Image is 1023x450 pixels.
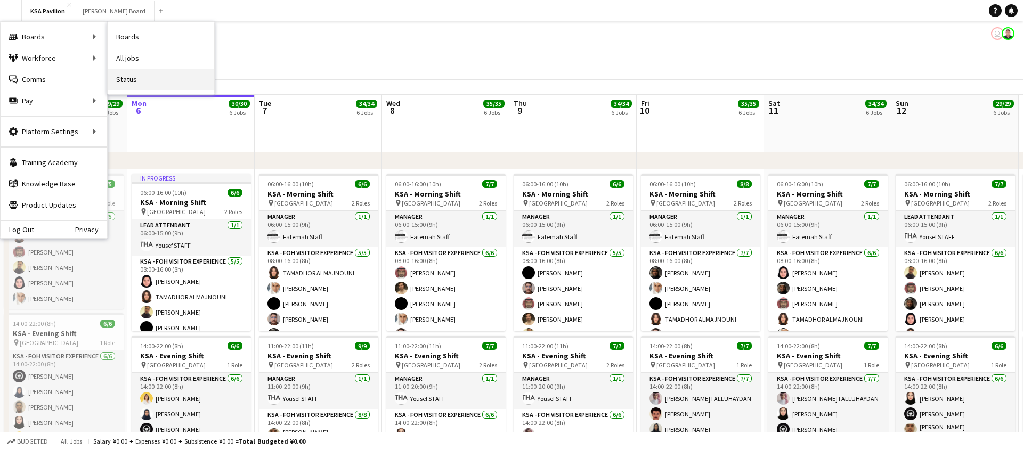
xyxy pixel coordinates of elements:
span: [GEOGRAPHIC_DATA] [274,199,333,207]
span: Tue [259,99,271,108]
a: Privacy [75,225,107,234]
app-job-card: 06:00-16:00 (10h)8/8KSA - Morning Shift [GEOGRAPHIC_DATA]2 RolesManager1/106:00-15:00 (9h)Fatemah... [641,174,760,331]
app-job-card: 06:00-16:00 (10h)7/7KSA - Morning Shift [GEOGRAPHIC_DATA]2 RolesManager1/106:00-15:00 (9h)Fatemah... [386,174,506,331]
app-card-role: Manager1/106:00-15:00 (9h)Fatemah Staff [386,211,506,247]
div: 6 Jobs [229,109,249,117]
span: [GEOGRAPHIC_DATA] [784,361,842,369]
app-job-card: In progress06:00-16:00 (10h)6/6KSA - Morning Shift [GEOGRAPHIC_DATA]2 RolesLEAD ATTENDANT1/106:00... [132,174,251,331]
span: 2 Roles [606,361,624,369]
span: 1 Role [227,361,242,369]
span: 7/7 [864,180,879,188]
app-card-role: Manager1/111:00-20:00 (9h)Yousef STAFF [259,373,378,409]
span: All jobs [59,437,84,445]
h3: KSA - Evening Shift [259,351,378,361]
span: 14:00-22:00 (8h) [13,320,56,328]
span: [GEOGRAPHIC_DATA] [656,199,715,207]
app-card-role: KSA - FOH Visitor Experience5/508:00-16:00 (8h)[PERSON_NAME]TAMADHOR ALMAJNOUNI[PERSON_NAME][PERS... [132,256,251,354]
app-job-card: 06:00-16:00 (10h)7/7KSA - Morning Shift [GEOGRAPHIC_DATA]2 RolesManager1/106:00-15:00 (9h)Fatemah... [768,174,888,331]
span: 7/7 [610,342,624,350]
span: [GEOGRAPHIC_DATA] [656,361,715,369]
span: 14:00-22:00 (8h) [140,342,183,350]
h3: KSA - Evening Shift [386,351,506,361]
span: 35/35 [483,100,505,108]
span: 9/9 [355,342,370,350]
span: [GEOGRAPHIC_DATA] [529,199,588,207]
app-card-role: LEAD ATTENDANT1/106:00-15:00 (9h)Yousef STAFF [132,219,251,256]
span: [GEOGRAPHIC_DATA] [911,361,970,369]
span: 2 Roles [479,199,497,207]
div: 6 Jobs [866,109,886,117]
span: 1 Role [864,361,879,369]
a: All jobs [108,47,214,69]
app-job-card: 06:00-16:00 (10h)6/6KSA - Morning Shift [GEOGRAPHIC_DATA]2 RolesManager1/106:00-15:00 (9h)Fatemah... [514,174,633,331]
span: 2 Roles [352,199,370,207]
app-user-avatar: Isra Alsharyofi [991,27,1004,40]
div: Boards [1,26,107,47]
app-user-avatar: Hussein Al Najjar [1002,27,1014,40]
app-card-role: KSA - FOH Visitor Experience5/508:00-16:00 (8h)TAMADHOR ALMAJNOUNI[PERSON_NAME][PERSON_NAME][PERS... [4,211,124,309]
span: 6/6 [100,320,115,328]
div: 06:00-16:00 (10h)6/6KSA - Morning Shift [GEOGRAPHIC_DATA]2 RolesManager1/106:00-15:00 (9h)Fatemah... [259,174,378,331]
span: 34/34 [865,100,887,108]
span: 7/7 [482,342,497,350]
a: Log Out [1,225,34,234]
div: Platform Settings [1,121,107,142]
span: 7 [257,104,271,117]
span: 1 Role [736,361,752,369]
h3: KSA - Evening Shift [4,329,124,338]
div: 6 Jobs [102,109,122,117]
h3: KSA - Morning Shift [259,189,378,199]
h3: KSA - Evening Shift [132,351,251,361]
span: [GEOGRAPHIC_DATA] [402,361,460,369]
span: 29/29 [993,100,1014,108]
span: 14:00-22:00 (8h) [649,342,693,350]
h3: KSA - Morning Shift [386,189,506,199]
span: [GEOGRAPHIC_DATA] [784,199,842,207]
a: Training Academy [1,152,107,173]
div: 6 Jobs [356,109,377,117]
span: 6/6 [228,342,242,350]
app-card-role: KSA - FOH Visitor Experience6/608:00-16:00 (8h)[PERSON_NAME][PERSON_NAME][PERSON_NAME][PERSON_NAM... [386,247,506,361]
span: 6 [130,104,147,117]
a: Knowledge Base [1,173,107,194]
span: Budgeted [17,438,48,445]
span: 2 Roles [479,361,497,369]
div: Pay [1,90,107,111]
span: Sat [768,99,780,108]
h3: KSA - Morning Shift [641,189,760,199]
app-card-role: Manager1/111:00-20:00 (9h)Yousef STAFF [386,373,506,409]
span: 29/29 [101,100,123,108]
app-card-role: Manager1/106:00-15:00 (9h)Fatemah Staff [641,211,760,247]
div: 6 Jobs [993,109,1013,117]
span: 2 Roles [734,199,752,207]
span: 12 [894,104,908,117]
span: Fri [641,99,649,108]
h3: KSA - Evening Shift [641,351,760,361]
app-job-card: 08:00-16:00 (8h)5/5KSA - Morning Shift [GEOGRAPHIC_DATA]1 RoleKSA - FOH Visitor Experience5/508:0... [4,174,124,309]
a: Comms [1,69,107,90]
span: 2 Roles [988,199,1006,207]
span: 2 Roles [352,361,370,369]
div: Salary ¥0.00 + Expenses ¥0.00 + Subsistence ¥0.00 = [93,437,305,445]
span: 34/34 [356,100,377,108]
span: 7/7 [864,342,879,350]
div: Workforce [1,47,107,69]
span: [GEOGRAPHIC_DATA] [529,361,588,369]
span: 06:00-16:00 (10h) [140,189,186,197]
app-card-role: Manager1/111:00-20:00 (9h)Yousef STAFF [514,373,633,409]
h3: KSA - Evening Shift [514,351,633,361]
span: 6/6 [228,189,242,197]
span: 6/6 [992,342,1006,350]
app-card-role: LEAD ATTENDANT1/106:00-15:00 (9h)Yousef STAFF [896,211,1015,247]
span: 14:00-22:00 (8h) [904,342,947,350]
div: 6 Jobs [484,109,504,117]
h3: KSA - Morning Shift [768,189,888,199]
h3: KSA - Evening Shift [896,351,1015,361]
span: 11:00-22:00 (11h) [522,342,569,350]
span: 7/7 [482,180,497,188]
app-card-role: KSA - FOH Visitor Experience5/508:00-16:00 (8h)[PERSON_NAME][PERSON_NAME][PERSON_NAME][PERSON_NAM... [514,247,633,345]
